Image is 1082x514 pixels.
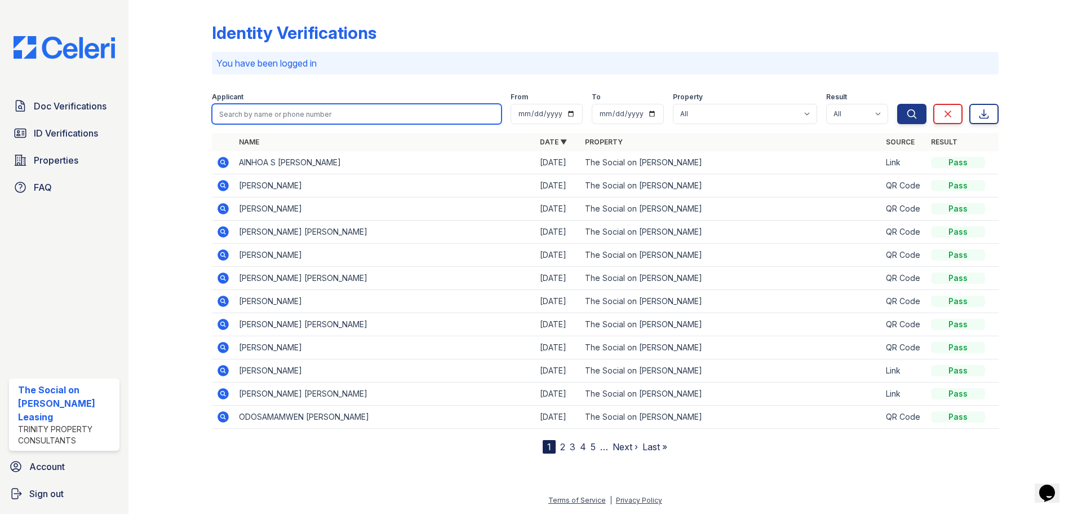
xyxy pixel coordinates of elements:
td: [PERSON_NAME] [PERSON_NAME] [234,221,535,244]
td: [DATE] [535,383,580,406]
a: Next › [613,441,638,453]
td: The Social on [PERSON_NAME] [580,221,881,244]
div: 1 [543,440,556,454]
td: [PERSON_NAME] [PERSON_NAME] [234,313,535,336]
td: [DATE] [535,151,580,174]
div: Pass [931,249,985,261]
span: Account [29,460,65,473]
a: Privacy Policy [616,496,662,504]
label: Property [673,93,703,102]
td: QR Code [881,336,926,359]
td: [PERSON_NAME] [234,174,535,197]
a: 5 [591,441,596,453]
iframe: chat widget [1035,469,1071,503]
td: QR Code [881,174,926,197]
td: [PERSON_NAME] [PERSON_NAME] [234,383,535,406]
div: The Social on [PERSON_NAME] Leasing [18,383,115,424]
td: AINHOA S [PERSON_NAME] [234,151,535,174]
a: Result [931,138,957,146]
a: Doc Verifications [9,95,119,117]
td: The Social on [PERSON_NAME] [580,197,881,221]
a: 3 [570,441,575,453]
td: [PERSON_NAME] [234,197,535,221]
div: Pass [931,203,985,214]
div: Trinity Property Consultants [18,424,115,446]
div: | [610,496,612,504]
td: [DATE] [535,406,580,429]
a: Terms of Service [548,496,606,504]
td: [DATE] [535,290,580,313]
a: Sign out [5,482,124,505]
td: Link [881,383,926,406]
a: Date ▼ [540,138,567,146]
td: QR Code [881,313,926,336]
img: CE_Logo_Blue-a8612792a0a2168367f1c8372b55b34899dd931a85d93a1a3d3e32e68fde9ad4.png [5,36,124,59]
span: FAQ [34,181,52,194]
td: [PERSON_NAME] [234,290,535,313]
div: Pass [931,342,985,353]
td: QR Code [881,290,926,313]
td: [PERSON_NAME] [PERSON_NAME] [234,267,535,290]
td: QR Code [881,221,926,244]
td: [DATE] [535,313,580,336]
label: Applicant [212,93,243,102]
td: [DATE] [535,336,580,359]
td: The Social on [PERSON_NAME] [580,313,881,336]
span: Doc Verifications [34,99,107,113]
td: [PERSON_NAME] [234,336,535,359]
label: To [592,93,601,102]
td: The Social on [PERSON_NAME] [580,244,881,267]
td: [PERSON_NAME] [234,359,535,383]
p: You have been logged in [216,56,994,70]
td: QR Code [881,197,926,221]
span: Sign out [29,487,64,500]
td: The Social on [PERSON_NAME] [580,383,881,406]
a: 2 [560,441,565,453]
td: The Social on [PERSON_NAME] [580,406,881,429]
td: [PERSON_NAME] [234,244,535,267]
span: … [600,440,608,454]
td: [DATE] [535,197,580,221]
div: Pass [931,296,985,307]
td: [DATE] [535,244,580,267]
a: Account [5,455,124,478]
div: Identity Verifications [212,23,376,43]
div: Pass [931,180,985,191]
td: [DATE] [535,174,580,197]
div: Pass [931,157,985,168]
div: Pass [931,226,985,238]
div: Pass [931,365,985,376]
div: Pass [931,273,985,284]
span: ID Verifications [34,126,98,140]
td: The Social on [PERSON_NAME] [580,151,881,174]
div: Pass [931,411,985,423]
a: Property [585,138,623,146]
input: Search by name or phone number [212,104,502,124]
td: QR Code [881,267,926,290]
td: The Social on [PERSON_NAME] [580,267,881,290]
a: Last » [642,441,667,453]
a: Name [239,138,259,146]
td: [DATE] [535,221,580,244]
td: QR Code [881,406,926,429]
a: Source [886,138,915,146]
span: Properties [34,153,78,167]
label: From [511,93,528,102]
a: Properties [9,149,119,172]
td: [DATE] [535,267,580,290]
td: [DATE] [535,359,580,383]
td: Link [881,151,926,174]
td: Link [881,359,926,383]
div: Pass [931,388,985,399]
a: ID Verifications [9,122,119,144]
label: Result [826,93,847,102]
a: FAQ [9,176,119,199]
td: The Social on [PERSON_NAME] [580,359,881,383]
td: The Social on [PERSON_NAME] [580,174,881,197]
td: ODOSAMAMWEN [PERSON_NAME] [234,406,535,429]
a: 4 [580,441,586,453]
div: Pass [931,319,985,330]
td: The Social on [PERSON_NAME] [580,336,881,359]
td: The Social on [PERSON_NAME] [580,290,881,313]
